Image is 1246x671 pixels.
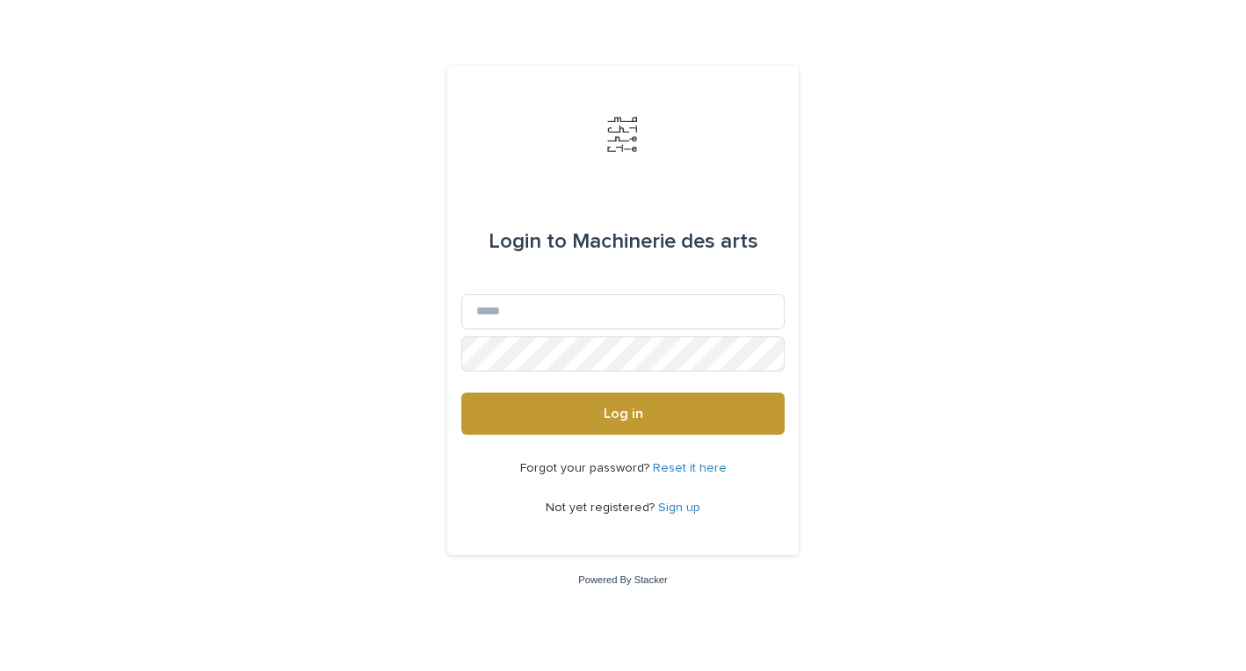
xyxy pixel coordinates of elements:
span: Login to [489,231,567,252]
button: Log in [461,393,785,435]
a: Sign up [658,501,700,514]
a: Powered By Stacker [578,574,667,585]
div: Machinerie des arts [489,217,758,266]
a: Reset it here [653,462,727,474]
span: Forgot your password? [520,462,653,474]
span: Log in [604,407,643,421]
span: Not yet registered? [546,501,658,514]
img: Jx8JiDZqSLW7pnA6nIo1 [597,108,649,161]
